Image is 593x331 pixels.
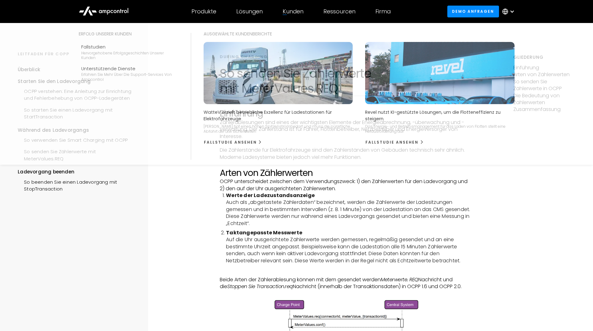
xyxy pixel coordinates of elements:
[365,124,515,134] p: Das Energie- und Betriebsmanagement für das Laden von Flotten stellt eine Herausforderung dar
[204,30,515,37] div: Ausgewählte Kundenberichte
[220,269,471,276] p: ‍
[226,192,315,199] strong: Werte der Ladezustandsanzeige
[283,8,304,15] div: Kunden
[381,276,418,283] em: Meterwerte. REQ
[191,8,216,15] div: Produkte
[236,8,263,15] div: Lösungen
[365,140,418,145] div: Fallstudie ansehen
[204,137,262,147] a: Fallstudie ansehen
[447,6,499,17] a: Demo anfragen
[81,44,176,50] div: Fallstudien
[226,192,471,227] li: Auch als „abgetastete Zählerdaten“ bezeichnet, werden die Zählerwerte der Ladesitzungen gemessen ...
[81,51,176,60] div: Hervorgehobene Erfolgsgeschichten unserer Kunden
[79,30,178,37] div: Erfolg unserer Kunden
[227,283,293,290] em: Stoppen Sie Transaction.req
[226,229,302,236] strong: Taktangepasste Messwerte
[81,65,176,72] div: Unterstützende Dienste
[323,8,355,15] div: Ressourcen
[220,276,471,290] p: Beide Arten der Zählerablesung können mit dem gesendet werden Nachricht und die Nachricht (innerh...
[79,63,178,85] a: Unterstützende DiensteErfahren Sie mehr über die Support-Services von Ampcontrol
[226,229,471,264] li: Auf die Uhr ausgerichtete Zählerwerte werden gemessen, regelmäßig gesendet und an eine bestimmte ...
[204,109,353,122] p: WatteV erzielt betriebliche Exzellenz für Ladestationen für Elektrofahrzeuge
[220,290,471,297] p: ‍
[18,168,136,175] div: Ladevorgang beenden
[375,8,391,15] div: Firma
[365,109,515,122] p: Revel nutzt KI-gestützte Lösungen, um die Flotteneffizienz zu steigern
[220,178,471,192] p: OCPP unterscheidet zwischen dem Verwendungszweck: 1) den Zählerwerten für den Ladevorgang und 2) ...
[81,72,176,82] div: Erfahren Sie mehr über die Support-Services von Ampcontrol
[18,176,136,194] a: So beenden Sie einen Ladevorgang mit StopTransaction
[79,41,178,63] a: FallstudienHervorgehobene Erfolgsgeschichten unserer Kunden
[220,168,471,178] h2: Arten von Zählerwerten
[365,137,424,147] a: Fallstudie ansehen
[204,124,353,134] p: [PERSON_NAME] hat einen hohen Spitzenstrombedarf und muss die pünktliche Abfahrt der Lkw sicherst...
[204,140,257,145] div: Fallstudie ansehen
